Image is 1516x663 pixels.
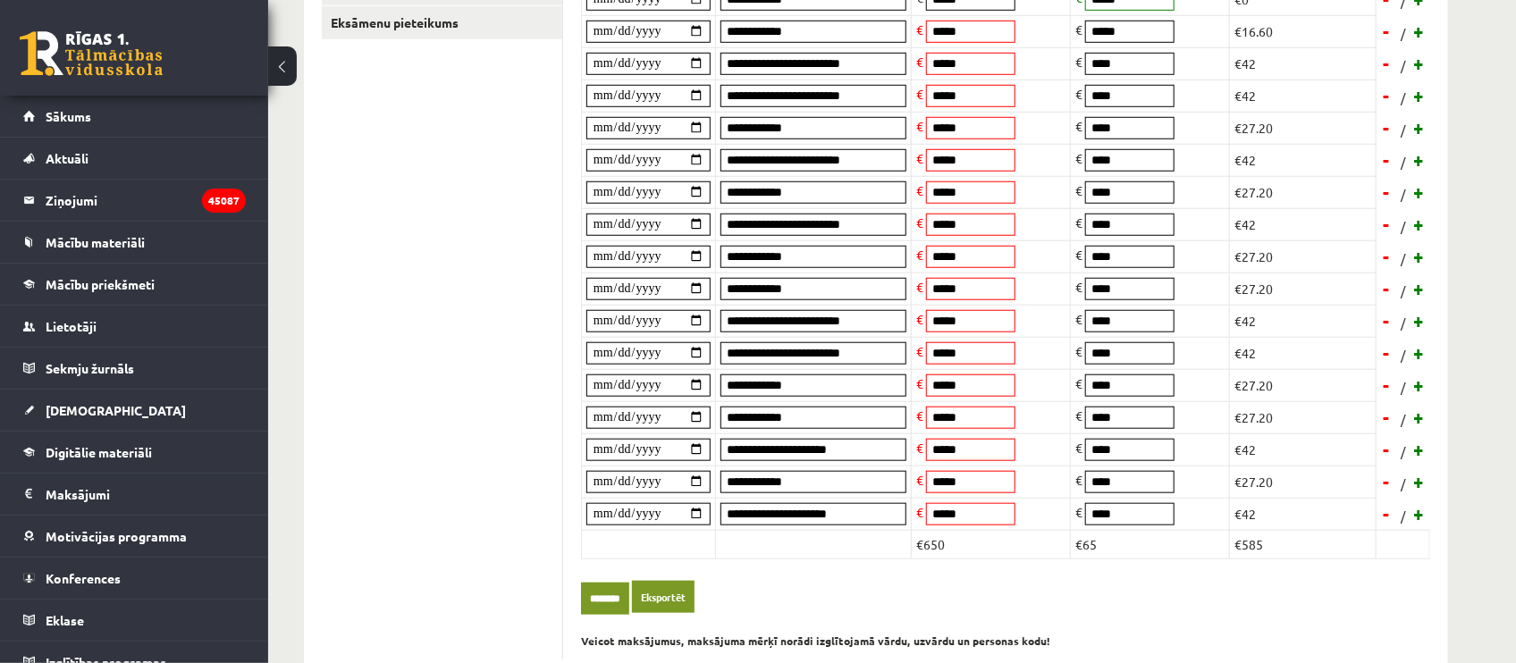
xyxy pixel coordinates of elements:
a: Maksājumi [23,474,246,515]
span: € [916,311,923,327]
span: € [1075,504,1082,520]
a: + [1411,500,1428,527]
span: / [1399,185,1408,204]
a: - [1378,468,1396,495]
span: / [1399,474,1408,493]
td: €27.20 [1230,273,1377,305]
span: / [1399,507,1408,525]
td: €585 [1230,530,1377,558]
a: Rīgas 1. Tālmācības vidusskola [20,31,163,76]
span: € [1075,86,1082,102]
span: Motivācijas programma [46,528,187,544]
span: / [1399,281,1408,300]
a: Ziņojumi45087 [23,180,246,221]
span: Eklase [46,612,84,628]
span: / [1399,346,1408,365]
legend: Ziņojumi [46,180,246,221]
span: / [1399,153,1408,172]
legend: Maksājumi [46,474,246,515]
td: €42 [1230,498,1377,530]
a: + [1411,275,1428,302]
a: - [1378,211,1396,238]
span: Konferences [46,570,121,586]
a: Sekmju žurnāls [23,348,246,389]
span: Digitālie materiāli [46,444,152,460]
span: € [916,21,923,38]
a: - [1378,307,1396,334]
a: - [1378,50,1396,77]
a: - [1378,404,1396,431]
a: Digitālie materiāli [23,432,246,473]
a: Eksportēt [632,581,695,614]
a: + [1411,114,1428,141]
span: € [1075,472,1082,488]
span: € [916,343,923,359]
td: €16.60 [1230,15,1377,47]
span: Mācību priekšmeti [46,276,155,292]
a: Konferences [23,558,246,599]
a: - [1378,114,1396,141]
span: € [1075,440,1082,456]
span: € [916,247,923,263]
td: €42 [1230,208,1377,240]
span: / [1399,410,1408,429]
a: Aktuāli [23,138,246,179]
td: €42 [1230,305,1377,337]
td: €650 [912,530,1071,558]
span: Sekmju žurnāls [46,360,134,376]
td: €42 [1230,144,1377,176]
span: € [916,182,923,198]
span: € [1075,214,1082,231]
a: Lietotāji [23,306,246,347]
span: € [916,54,923,70]
span: Aktuāli [46,150,88,166]
a: - [1378,340,1396,366]
a: - [1378,147,1396,173]
span: € [916,440,923,456]
td: €27.20 [1230,466,1377,498]
span: € [1075,311,1082,327]
span: / [1399,56,1408,75]
span: € [1075,21,1082,38]
span: / [1399,442,1408,461]
span: € [1075,247,1082,263]
td: €27.20 [1230,369,1377,401]
a: + [1411,307,1428,334]
a: - [1378,179,1396,206]
a: + [1411,18,1428,45]
span: / [1399,378,1408,397]
span: € [1075,407,1082,424]
a: - [1378,500,1396,527]
span: Lietotāji [46,318,97,334]
td: €27.20 [1230,240,1377,273]
span: € [916,472,923,488]
td: €27.20 [1230,401,1377,433]
a: + [1411,211,1428,238]
a: - [1378,275,1396,302]
span: € [1075,279,1082,295]
a: + [1411,340,1428,366]
span: / [1399,24,1408,43]
a: + [1411,372,1428,399]
b: Veicot maksājumus, maksājuma mērķī norādi izglītojamā vārdu, uzvārdu un personas kodu! [581,634,1050,648]
span: / [1399,217,1408,236]
span: € [916,118,923,134]
a: Motivācijas programma [23,516,246,557]
span: € [1075,54,1082,70]
td: €42 [1230,80,1377,112]
span: Sākums [46,108,91,124]
a: [DEMOGRAPHIC_DATA] [23,390,246,431]
span: € [1075,118,1082,134]
span: € [916,375,923,391]
a: + [1411,468,1428,495]
td: €42 [1230,433,1377,466]
a: Eksāmenu pieteikums [322,6,562,39]
a: + [1411,147,1428,173]
td: €42 [1230,47,1377,80]
a: + [1411,82,1428,109]
span: € [916,214,923,231]
span: € [916,150,923,166]
a: Sākums [23,96,246,137]
a: + [1411,243,1428,270]
span: € [1075,375,1082,391]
